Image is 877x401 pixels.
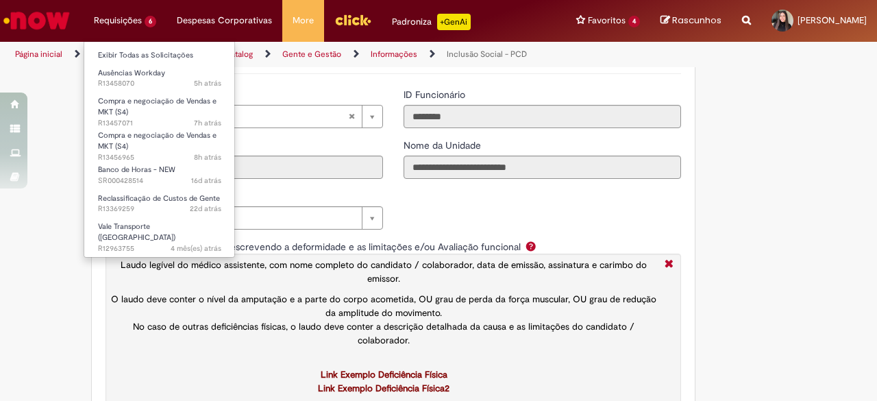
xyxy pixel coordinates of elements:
[84,66,235,91] a: Aberto R13458070 : Ausências Workday
[84,41,235,258] ul: Requisições
[341,106,362,127] abbr: Limpar campo Funcionário(s)
[190,204,221,214] time: 07/08/2025 11:56:42
[1,7,72,34] img: ServiceNow
[293,14,314,27] span: More
[121,259,647,284] span: Laudo legível do médico assistente, com nome completo do candidato / colaborador, data de emissão...
[321,369,447,380] span: Link Exemplo Deficiência Física
[112,241,523,253] span: [PERSON_NAME] médico descrevendo a deformidade e as limitações e/ou Avaliação funcional
[15,49,62,60] a: Página inicial
[194,152,221,162] span: 8h atrás
[98,78,221,89] span: R13458070
[84,128,235,158] a: Aberto R13456965 : Compra e negociação de Vendas e MKT (S4)
[98,221,175,243] span: Vale Transporte ([GEOGRAPHIC_DATA])
[282,49,341,60] a: Gente e Gestão
[628,16,640,27] span: 4
[145,16,156,27] span: 6
[106,156,383,179] input: Nome da Regional / GEO
[84,191,235,217] a: Aberto R13369259 : Reclassificação de Custos de Gente
[194,118,221,128] span: 7h atrás
[171,243,221,254] time: 22/04/2025 08:47:36
[171,243,221,254] span: 4 mês(es) atrás
[98,204,221,215] span: R13369259
[98,152,221,163] span: R13456965
[404,156,681,179] input: Nome da Unidade
[191,175,221,186] span: 16d atrás
[334,10,371,30] img: click_logo_yellow_360x200.png
[84,94,235,123] a: Aberto R13457071 : Compra e negociação de Vendas e MKT (S4)
[98,165,175,175] span: Banco de Horas - NEW
[392,14,471,30] div: Padroniza
[84,162,235,188] a: Aberto SR000428514 : Banco de Horas - NEW
[131,106,382,127] a: [PERSON_NAME]Limpar campo Funcionário(s)
[194,78,221,88] time: 28/08/2025 14:02:29
[437,14,471,30] p: +GenAi
[98,243,221,254] span: R12963755
[404,105,681,128] input: ID Funcionário
[191,175,221,186] time: 13/08/2025 18:29:38
[318,382,449,394] a: Link Exemplo Deficiência Física2
[98,96,217,117] span: Compra e negociação de Vendas e MKT (S4)
[447,49,527,60] a: Inclusão Social - PCD
[177,14,272,27] span: Despesas Corporativas
[798,14,867,26] span: [PERSON_NAME]
[660,14,721,27] a: Rascunhos
[321,368,447,380] a: Link Exemplo Deficiência Física
[98,68,165,78] span: Ausências Workday
[404,88,468,101] span: Somente leitura - ID Funcionário
[98,118,221,129] span: R13457071
[404,139,484,151] span: Somente leitura - Nome da Unidade
[98,193,220,204] span: Reclassificação de Custos de Gente
[138,106,348,127] span: [PERSON_NAME]
[94,14,142,27] span: Requisições
[194,152,221,162] time: 28/08/2025 11:04:19
[10,42,574,67] ul: Trilhas de página
[672,14,721,27] span: Rascunhos
[84,219,235,249] a: Aberto R12963755 : Vale Transporte (VT)
[98,175,221,186] span: SR000428514
[194,78,221,88] span: 5h atrás
[661,258,677,272] i: Fechar More information Por question_deficiencia_fisica
[133,321,634,346] span: No caso de outras deficiências físicas, o laudo deve conter a descrição detalhada da causa e as l...
[84,48,235,63] a: Exibir Todas as Solicitações
[194,118,221,128] time: 28/08/2025 11:17:16
[190,204,221,214] span: 22d atrás
[588,14,626,27] span: Favoritos
[371,49,417,60] a: Informações
[523,241,539,252] span: Ajuda para Laudo médico descrevendo a deformidade e as limitações e/ou Avaliação funcional
[111,293,656,319] span: O laudo deve conter o nível da amputação e a parte do corpo acometida, OU grau de perda da força ...
[98,130,217,151] span: Compra e negociação de Vendas e MKT (S4)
